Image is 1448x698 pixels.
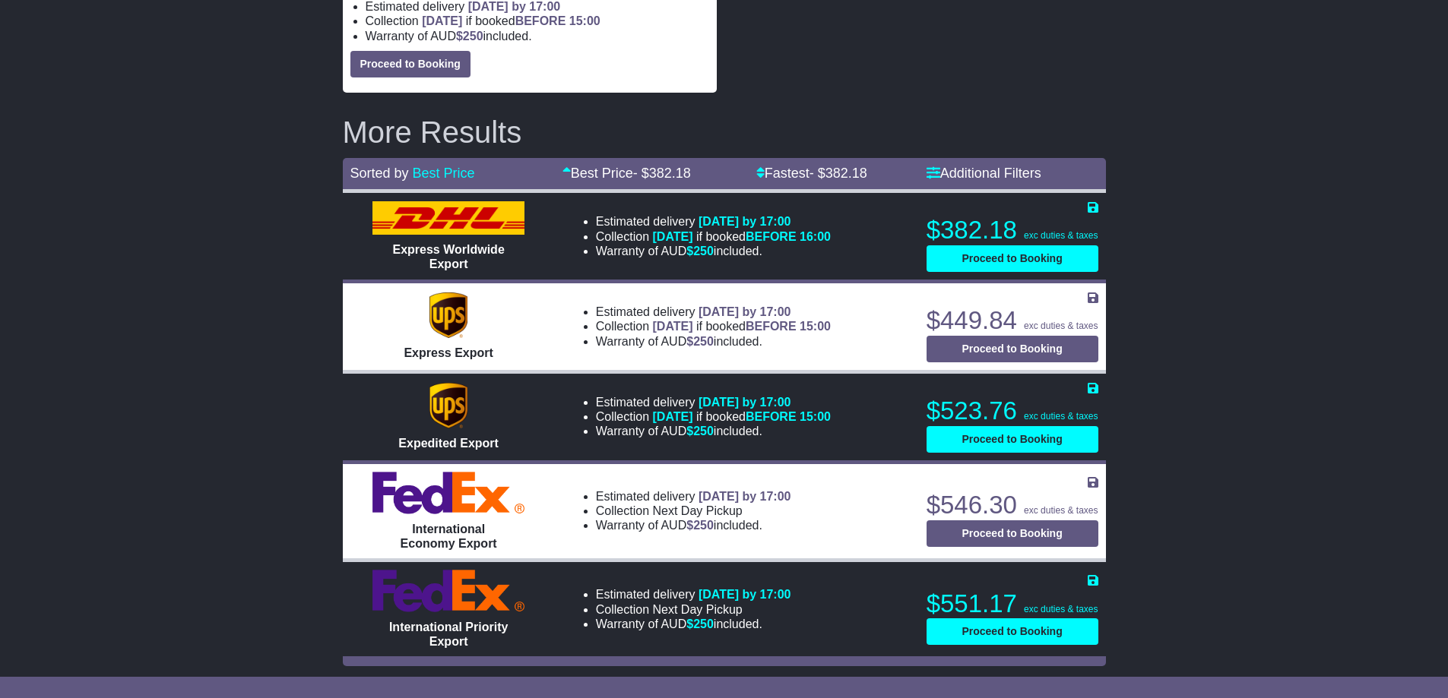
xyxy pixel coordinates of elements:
img: UPS (new): Express Export [429,292,467,338]
span: 250 [693,519,714,532]
span: exc duties & taxes [1024,604,1098,614]
li: Collection [596,504,791,518]
li: Estimated delivery [596,489,791,504]
p: $523.76 [927,396,1098,426]
span: 382.18 [825,166,867,181]
a: Additional Filters [927,166,1041,181]
span: International Priority Export [389,621,508,648]
span: Express Worldwide Export [392,243,504,270]
span: [DATE] by 17:00 [699,490,791,503]
span: BEFORE [746,230,797,243]
li: Estimated delivery [596,214,831,229]
p: $546.30 [927,490,1098,520]
span: 250 [463,30,483,43]
li: Warranty of AUD included. [596,518,791,532]
span: Express Export [404,346,493,359]
p: $382.18 [927,215,1098,245]
a: Best Price- $382.18 [562,166,691,181]
span: if booked [422,14,600,27]
li: Estimated delivery [596,395,831,409]
span: BEFORE [746,320,797,333]
span: exc duties & taxes [1024,230,1098,241]
li: Warranty of AUD included. [366,29,709,43]
span: if booked [653,230,831,243]
li: Warranty of AUD included. [596,244,831,258]
li: Warranty of AUD included. [596,334,831,349]
span: 16:00 [800,230,831,243]
button: Proceed to Booking [927,618,1098,645]
span: if booked [653,320,831,333]
span: $ [686,425,714,437]
span: exc duties & taxes [1024,505,1098,516]
button: Proceed to Booking [927,426,1098,453]
span: $ [686,335,714,348]
a: Fastest- $382.18 [756,166,867,181]
li: Collection [596,602,791,617]
span: 15:00 [800,410,831,423]
span: 250 [693,335,714,348]
span: 250 [693,425,714,437]
li: Collection [596,409,831,424]
span: if booked [653,410,831,423]
p: $551.17 [927,589,1098,619]
img: FedEx Express: International Economy Export [372,472,524,514]
span: Expedited Export [398,437,499,450]
span: $ [686,617,714,630]
li: Warranty of AUD included. [596,617,791,631]
span: [DATE] [422,14,462,27]
span: BEFORE [746,410,797,423]
span: $ [456,30,483,43]
img: UPS (new): Expedited Export [429,383,467,428]
span: $ [686,245,714,257]
span: [DATE] by 17:00 [699,215,791,228]
span: [DATE] by 17:00 [699,305,791,318]
span: [DATE] [653,320,693,333]
span: 15:00 [569,14,600,27]
span: exc duties & taxes [1024,321,1098,331]
img: FedEx Express: International Priority Export [372,570,524,612]
img: DHL: Express Worldwide Export [372,201,524,235]
span: exc duties & taxes [1024,411,1098,422]
span: Next Day Pickup [653,504,743,517]
h2: More Results [343,115,1106,149]
span: [DATE] [653,230,693,243]
span: - $ [810,166,867,181]
p: $449.84 [927,305,1098,336]
span: 250 [693,617,714,630]
span: $ [686,519,714,532]
li: Warranty of AUD included. [596,424,831,438]
span: 382.18 [649,166,691,181]
li: Estimated delivery [596,587,791,602]
span: 250 [693,245,714,257]
button: Proceed to Booking [350,51,471,77]
button: Proceed to Booking [927,520,1098,547]
span: - $ [633,166,691,181]
li: Estimated delivery [596,305,831,319]
span: [DATE] [653,410,693,423]
button: Proceed to Booking [927,245,1098,272]
span: 15:00 [800,320,831,333]
li: Collection [596,229,831,244]
span: [DATE] by 17:00 [699,588,791,601]
button: Proceed to Booking [927,336,1098,362]
span: [DATE] by 17:00 [699,396,791,409]
span: International Economy Export [401,523,497,550]
a: Best Price [413,166,475,181]
li: Collection [366,14,709,28]
li: Collection [596,319,831,333]
span: Sorted by [350,166,409,181]
span: BEFORE [515,14,566,27]
span: Next Day Pickup [653,603,743,616]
